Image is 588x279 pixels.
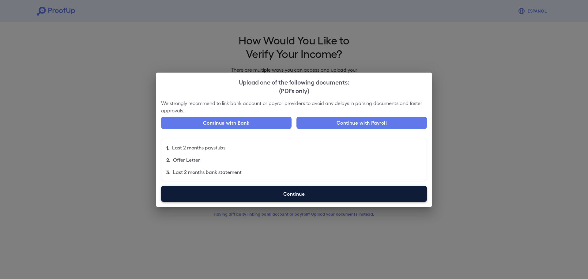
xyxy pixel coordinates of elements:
h2: Upload one of the following documents: [156,73,432,100]
p: 1. [166,144,170,151]
p: We strongly recommend to link bank account or payroll providers to avoid any delays in parsing do... [161,100,427,114]
p: Last 2 months paystubs [172,144,225,151]
button: Continue with Bank [161,117,292,129]
label: Continue [161,186,427,202]
div: (PDFs only) [161,86,427,95]
p: 2. [166,156,171,164]
p: Last 2 months bank statement [173,168,242,176]
p: 3. [166,168,171,176]
p: Offer Letter [173,156,200,164]
button: Continue with Payroll [296,117,427,129]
